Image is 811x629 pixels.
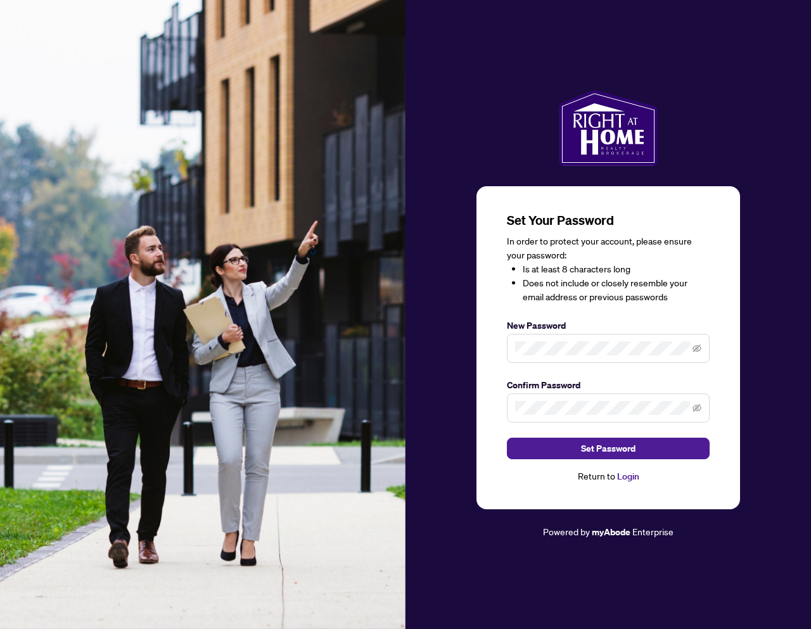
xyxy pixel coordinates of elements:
span: Powered by [543,526,590,537]
h3: Set Your Password [507,212,710,229]
label: New Password [507,319,710,333]
button: Set Password [507,438,710,459]
span: Enterprise [632,526,674,537]
a: Login [617,471,639,482]
div: Return to [507,469,710,484]
label: Confirm Password [507,378,710,392]
span: eye-invisible [693,344,701,353]
div: In order to protect your account, please ensure your password: [507,234,710,304]
span: Set Password [581,438,635,459]
span: eye-invisible [693,403,701,412]
li: Does not include or closely resemble your email address or previous passwords [523,276,710,304]
img: ma-logo [559,90,657,166]
li: Is at least 8 characters long [523,262,710,276]
a: myAbode [592,525,630,539]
